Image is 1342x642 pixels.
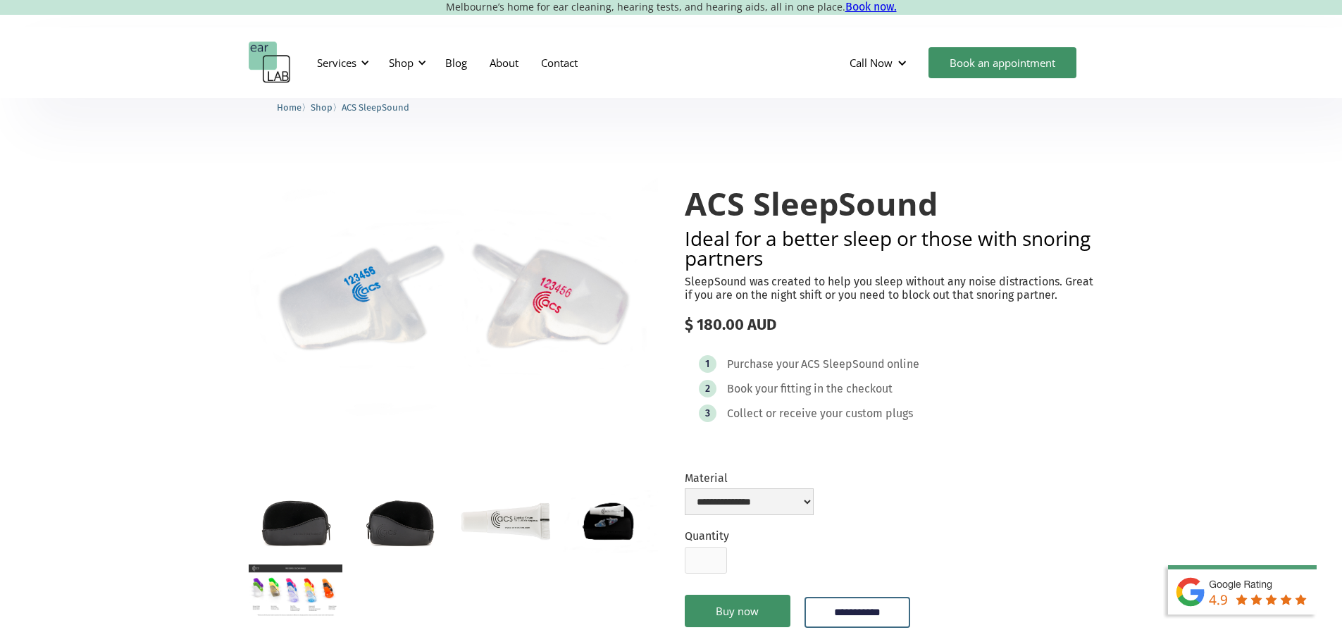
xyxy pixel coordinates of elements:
div: Purchase your [727,357,799,371]
div: 1 [705,359,709,369]
label: Material [685,471,814,485]
a: Buy now [685,595,790,627]
div: Shop [389,56,414,70]
a: open lightbox [354,490,447,553]
div: ACS SleepSound [801,357,885,371]
a: home [249,42,291,84]
div: Book your fitting in the checkout [727,382,893,396]
div: Services [309,42,373,84]
a: About [478,42,530,83]
a: Shop [311,100,333,113]
li: 〉 [277,100,311,115]
div: 2 [705,383,710,394]
a: open lightbox [459,490,552,553]
div: Collect or receive your custom plugs [727,407,913,421]
div: online [887,357,919,371]
a: open lightbox [249,564,342,617]
div: $ 180.00 AUD [685,316,1094,334]
div: Call Now [850,56,893,70]
div: Call Now [838,42,921,84]
img: ACS SleepSound [249,158,658,442]
a: Home [277,100,302,113]
li: 〉 [311,100,342,115]
a: Blog [434,42,478,83]
a: Book an appointment [928,47,1076,78]
a: open lightbox [564,490,657,553]
span: ACS SleepSound [342,102,409,113]
a: Contact [530,42,589,83]
span: Shop [311,102,333,113]
div: 3 [705,408,710,419]
a: ACS SleepSound [342,100,409,113]
span: Home [277,102,302,113]
a: open lightbox [249,490,342,553]
div: Shop [380,42,430,84]
label: Quantity [685,529,729,543]
h2: Ideal for a better sleep or those with snoring partners [685,228,1094,268]
a: open lightbox [249,158,658,442]
p: SleepSound was created to help you sleep without any noise distractions. Great if you are on the ... [685,275,1094,302]
div: Services [317,56,356,70]
h1: ACS SleepSound [685,186,1094,221]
